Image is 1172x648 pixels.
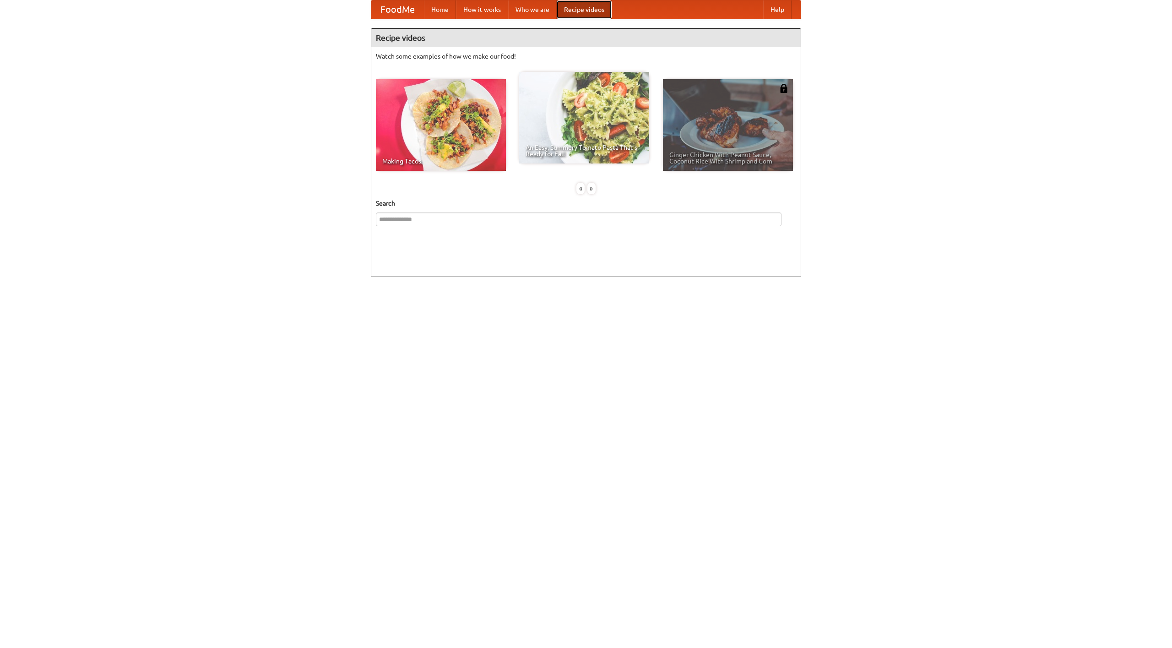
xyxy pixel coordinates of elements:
span: An Easy, Summery Tomato Pasta That's Ready for Fall [526,144,643,157]
a: FoodMe [371,0,424,19]
a: Home [424,0,456,19]
img: 483408.png [779,84,788,93]
a: Who we are [508,0,557,19]
span: Making Tacos [382,158,499,164]
p: Watch some examples of how we make our food! [376,52,796,61]
a: An Easy, Summery Tomato Pasta That's Ready for Fall [519,72,649,163]
h4: Recipe videos [371,29,801,47]
div: « [576,183,585,194]
a: Help [763,0,792,19]
div: » [587,183,596,194]
a: Recipe videos [557,0,612,19]
a: How it works [456,0,508,19]
a: Making Tacos [376,79,506,171]
h5: Search [376,199,796,208]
